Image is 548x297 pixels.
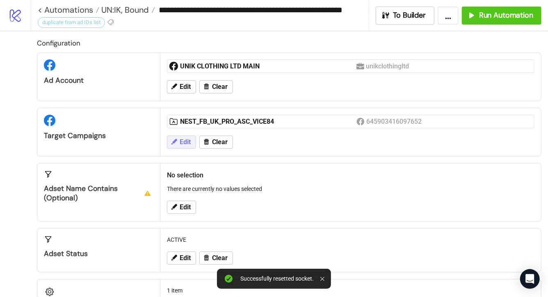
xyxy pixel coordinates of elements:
span: Clear [212,138,228,146]
span: Clear [212,83,228,91]
button: Edit [167,252,196,265]
div: unikclothingltd [366,61,411,71]
div: Ad Account [44,76,153,85]
a: < Automations [38,6,99,14]
div: ACTIVE [164,232,538,247]
span: Run Automation [479,11,533,20]
div: UNIK CLOTHING LTD MAIN [180,62,356,71]
button: Run Automation [462,7,541,25]
button: To Builder [376,7,435,25]
h2: No selection [167,170,534,180]
span: Edit [180,204,191,211]
button: Clear [199,252,233,265]
div: 645903416097652 [366,116,423,127]
button: Edit [167,136,196,149]
span: Edit [180,138,191,146]
div: duplicate from ad IDs list [38,17,105,28]
button: ... [438,7,459,25]
div: Adset Status [44,249,153,258]
button: Clear [199,136,233,149]
button: Edit [167,80,196,93]
div: Successfully resetted socket. [240,275,314,282]
span: UN:IK, Bound [99,5,149,15]
div: Adset Name contains (optional) [44,184,153,203]
span: To Builder [393,11,426,20]
span: Edit [180,254,191,262]
span: Edit [180,83,191,91]
h2: Configuration [37,38,541,48]
div: NEST_FB_UK_PRO_ASC_VICE84 [180,117,356,126]
a: UN:IK, Bound [99,6,155,14]
div: Open Intercom Messenger [520,269,540,289]
div: Target Campaigns [44,131,153,141]
button: Clear [199,80,233,93]
button: Edit [167,201,196,214]
span: Clear [212,254,228,262]
p: There are currently no values selected [167,184,534,193]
